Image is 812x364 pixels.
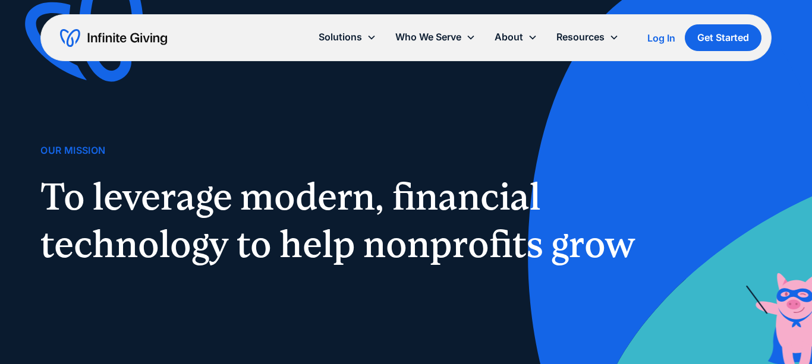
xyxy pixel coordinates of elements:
div: Who We Serve [386,24,485,50]
div: About [485,24,547,50]
div: Resources [547,24,628,50]
a: Get Started [685,24,761,51]
div: About [495,29,523,45]
div: Solutions [309,24,386,50]
a: Log In [647,31,675,45]
a: home [60,29,167,48]
div: Solutions [319,29,362,45]
div: Log In [647,33,675,43]
div: Resources [556,29,605,45]
div: Our Mission [40,143,105,159]
h1: To leverage modern, financial technology to help nonprofits grow [40,173,649,268]
div: Who We Serve [395,29,461,45]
